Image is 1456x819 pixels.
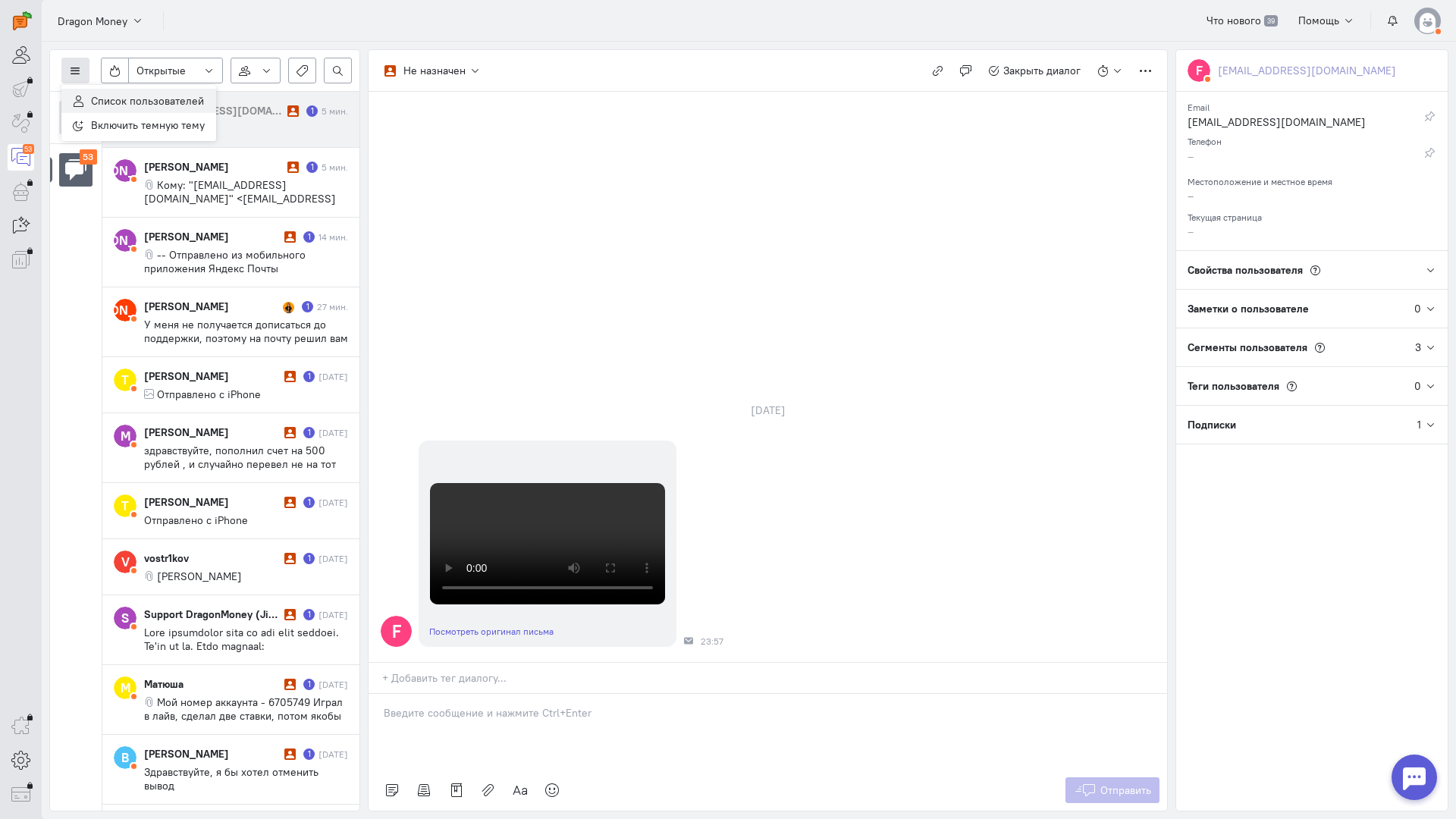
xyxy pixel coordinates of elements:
[318,426,348,439] div: [DATE]
[403,63,466,78] div: Не назначен
[1065,777,1160,803] button: Отправить
[1218,63,1396,78] div: [EMAIL_ADDRESS][DOMAIN_NAME]
[303,609,315,620] div: Есть неотвеченное сообщение пользователя
[1188,340,1307,354] span: Сегменты пользователя
[157,570,242,583] span: [PERSON_NAME]
[75,302,175,318] text: [PERSON_NAME]
[8,144,34,171] a: 53
[734,400,802,421] div: [DATE]
[144,178,337,246] span: Кому: "[EMAIL_ADDRESS][DOMAIN_NAME]" <[EMAIL_ADDRESS][DOMAIN_NAME]>; Тема: (Без темы); 04:48[DATE...
[61,113,216,137] button: Включить темную тему
[1003,64,1081,77] span: Закрыть диалог
[121,428,130,444] text: М
[429,626,554,637] a: Посмотреть оригинал письма
[1414,378,1421,394] div: 0
[121,554,130,570] text: V
[1188,98,1210,113] small: Email
[1188,132,1222,147] small: Телефон
[1264,15,1277,27] span: 39
[287,162,299,173] i: Диалог не разобран
[318,231,348,243] div: 14 мин.
[121,497,129,513] text: Т
[318,496,348,509] div: [DATE]
[1198,8,1285,33] a: Что нового 39
[284,231,296,243] i: Диалог не разобран
[1100,783,1151,797] span: Отправить
[1176,406,1417,444] div: Подписки
[144,746,281,761] div: [PERSON_NAME]
[284,748,296,760] i: Диалог не разобран
[1290,8,1363,33] button: Помощь
[284,553,296,564] i: Диалог не разобран
[303,748,315,760] div: Есть неотвеченное сообщение пользователя
[121,610,129,626] text: S
[376,58,489,83] button: Не назначен
[284,427,296,438] i: Диалог не разобран
[322,161,348,174] div: 5 мин.
[144,444,337,485] span: здравствуйте, пополнил счет на 500 рублей , и случайно перевел не на тот банк, что делать? Отправ...
[318,370,348,383] div: [DATE]
[1188,207,1436,224] div: Текущая страница
[1415,340,1421,355] div: 3
[303,371,315,382] div: Есть неотвеченное сообщение пользователя
[1188,189,1194,202] span: –
[1207,14,1261,27] span: Что нового
[91,94,204,108] span: Список пользователей
[80,149,98,165] div: 53
[157,388,261,401] span: Отправлено с iPhone
[701,636,723,647] span: 23:57
[303,427,315,438] div: Есть неотвеченное сообщение пользователя
[392,620,401,642] text: F
[121,679,130,695] text: М
[144,513,248,527] span: Отправлено с iPhone
[13,11,32,30] img: carrot-quest.svg
[136,63,186,78] span: Открытые
[283,302,294,313] img: Адриана
[303,497,315,508] div: Есть неотвеченное сообщение пользователя
[121,749,129,765] text: В
[1188,224,1194,238] span: –
[144,425,281,440] div: [PERSON_NAME]
[318,608,348,621] div: [DATE]
[144,248,306,275] span: -- Отправлено из мобильного приложения Яндекс Почты
[144,607,281,622] div: Support DragonMoney (Jira)
[144,229,281,244] div: [PERSON_NAME]
[318,552,348,565] div: [DATE]
[144,494,281,510] div: [PERSON_NAME]
[144,765,318,792] span: Здравствуйте, я бы хотел отменить вывод
[128,58,223,83] button: Открытые
[306,162,318,173] div: Есть неотвеченное сообщение пользователя
[1414,301,1421,316] div: 0
[1298,14,1339,27] span: Помощь
[144,676,281,692] div: Матюша
[284,609,296,620] i: Диалог не разобран
[1188,379,1279,393] span: Теги пользователя
[75,162,175,178] text: [PERSON_NAME]
[144,159,284,174] div: [PERSON_NAME]
[302,301,313,312] div: Есть неотвеченное сообщение пользователя
[284,679,296,690] i: Диалог не разобран
[303,231,315,243] div: Есть неотвеченное сообщение пользователя
[1196,62,1203,78] text: F
[144,551,281,566] div: vostr1kov
[318,678,348,691] div: [DATE]
[144,318,348,454] span: У меня не получается дописаться до поддержки, поэтому на почту решил вам письмо написать, я и впн...
[322,105,348,118] div: 5 мин.
[1417,417,1421,432] div: 1
[980,58,1090,83] button: Закрыть диалог
[23,144,34,154] div: 53
[306,105,318,117] div: Есть неотвеченное сообщение пользователя
[284,497,296,508] i: Диалог не разобран
[318,748,348,761] div: [DATE]
[303,553,315,564] div: Есть неотвеченное сообщение пользователя
[1188,171,1436,188] div: Местоположение и местное время
[1188,115,1400,133] div: [EMAIL_ADDRESS][DOMAIN_NAME]
[75,232,175,248] text: [PERSON_NAME]
[284,371,296,382] i: Диалог не разобран
[1188,263,1303,277] span: Свойства пользователя
[1414,8,1441,34] img: default-v4.png
[91,118,205,132] span: Включить темную тему
[58,14,127,29] span: Dragon Money
[61,89,216,113] button: Список пользователей
[49,7,152,34] button: Dragon Money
